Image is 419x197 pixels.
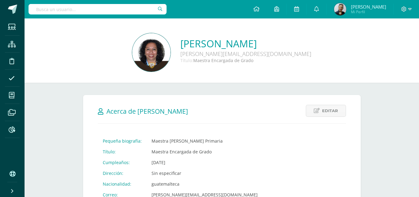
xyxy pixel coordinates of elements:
[180,57,193,63] span: Título:
[147,179,263,189] td: guatemalteca
[334,3,346,15] img: 426ccef1f384d7af7b6103c9af345778.png
[147,168,263,179] td: Sin especificar
[322,105,338,116] span: Editar
[147,146,263,157] td: Maestra Encargada de Grado
[98,146,147,157] td: Título:
[351,4,386,10] span: [PERSON_NAME]
[180,50,311,57] div: [PERSON_NAME][EMAIL_ADDRESS][DOMAIN_NAME]
[193,57,253,63] span: Maestra Encargada de Grado
[29,4,167,14] input: Busca un usuario...
[180,37,311,50] a: [PERSON_NAME]
[98,168,147,179] td: Dirección:
[98,179,147,189] td: Nacionalidad:
[98,157,147,168] td: Cumpleaños:
[306,105,346,117] a: Editar
[106,107,188,116] span: Acerca de [PERSON_NAME]
[98,136,147,146] td: Pequeña biografía:
[132,33,171,72] img: 1bec88d7879cf86608cbed51bff2f24d.png
[147,136,263,146] td: Maestra [PERSON_NAME] Primaria
[351,9,386,14] span: Mi Perfil
[147,157,263,168] td: [DATE]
